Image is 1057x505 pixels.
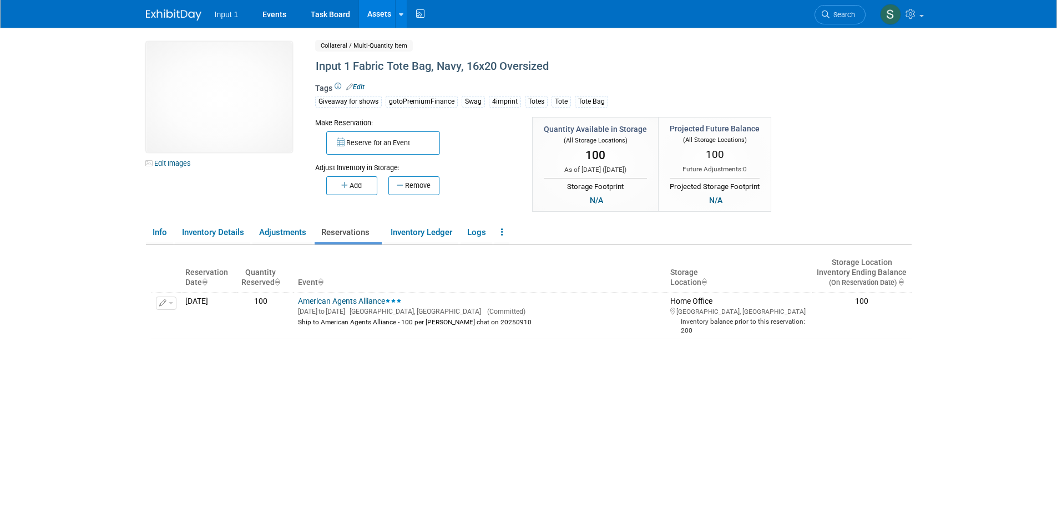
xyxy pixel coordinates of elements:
[670,297,808,335] div: Home Office
[215,10,239,19] span: Input 1
[346,83,365,91] a: Edit
[146,156,195,170] a: Edit Images
[483,308,525,315] span: (Committed)
[326,131,440,155] button: Reserve for an Event
[666,253,812,292] th: Storage Location : activate to sort column ascending
[670,134,760,145] div: (All Storage Locations)
[544,135,647,145] div: (All Storage Locations)
[386,96,458,108] div: gotoPremiumFinance
[544,178,647,192] div: Storage Footprint
[585,149,605,162] span: 100
[706,194,726,206] div: N/A
[743,165,747,173] span: 0
[820,278,897,287] span: (On Reservation Date)
[586,194,606,206] div: N/A
[670,178,760,192] div: Projected Storage Footprint
[315,223,382,242] a: Reservations
[315,83,820,115] div: Tags
[298,297,402,305] a: American Agents Alliance
[812,253,911,292] th: Storage LocationInventory Ending Balance (On Reservation Date) : activate to sort column ascending
[830,11,855,19] span: Search
[384,223,458,242] a: Inventory Ledger
[544,124,647,135] div: Quantity Available in Storage
[345,308,481,315] span: [GEOGRAPHIC_DATA], [GEOGRAPHIC_DATA]
[462,96,485,108] div: Swag
[880,4,901,25] img: Susan Stout
[575,96,608,108] div: Tote Bag
[326,176,377,195] button: Add
[815,5,866,24] a: Search
[181,253,237,292] th: ReservationDate : activate to sort column ascending
[237,292,285,339] td: 100
[461,223,492,242] a: Logs
[252,223,312,242] a: Adjustments
[670,306,808,316] div: [GEOGRAPHIC_DATA], [GEOGRAPHIC_DATA]
[388,176,439,195] button: Remove
[294,253,666,292] th: Event : activate to sort column ascending
[552,96,571,108] div: Tote
[175,223,250,242] a: Inventory Details
[146,9,201,21] img: ExhibitDay
[525,96,548,108] div: Totes
[670,165,760,174] div: Future Adjustments:
[315,40,413,52] span: Collateral / Multi-Quantity Item
[670,123,760,134] div: Projected Future Balance
[317,308,326,315] span: to
[544,165,647,175] div: As of [DATE] ( )
[670,316,808,334] div: Inventory balance prior to this reservation: 200
[298,317,661,327] div: Ship to American Agents Alliance - 100 per [PERSON_NAME] chat on 20250910
[312,57,820,76] div: Input 1 Fabric Tote Bag, Navy, 16x20 Oversized
[315,96,382,108] div: Giveaway for shows
[146,223,173,242] a: Info
[146,42,292,152] img: View Images
[605,166,624,174] span: [DATE]
[706,148,724,161] span: 100
[298,306,661,316] div: [DATE] [DATE]
[489,96,521,108] div: 4imprint
[315,155,516,173] div: Adjust Inventory in Storage:
[315,117,516,128] div: Make Reservation:
[237,253,285,292] th: Quantity&nbsp;&nbsp;&nbsp;Reserved : activate to sort column ascending
[817,297,907,307] div: 100
[181,292,237,339] td: [DATE]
